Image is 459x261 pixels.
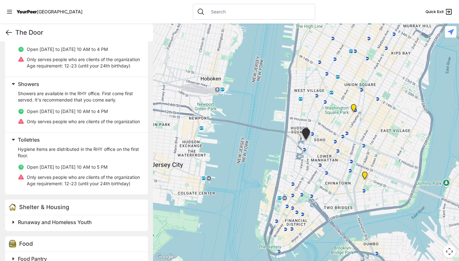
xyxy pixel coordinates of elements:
span: Open [DATE] to [DATE] 10 AM to 4 PM [27,46,108,52]
img: Google [155,253,176,261]
a: YourPeer[GEOGRAPHIC_DATA] [17,10,83,14]
span: Age requirement: [27,181,63,186]
span: Showers [18,81,39,87]
span: Food [19,240,33,247]
h1: The Door [15,28,148,37]
p: Showers are available in the RHY office. First come first served. It's recommended that you come ... [18,90,140,103]
span: Only serves people who are clients of the organization [27,119,140,124]
div: Harvey Milk High School [350,104,358,114]
p: 12-23 (until your 24th birthday) [27,63,140,69]
span: Runaway and Homeless Youth [18,219,92,225]
span: YourPeer [17,9,37,14]
div: Lower East Side Youth Drop-in Center. Yellow doors with grey buzzer on the right [361,172,369,182]
p: Hygiene items are distributed in the RHY office on the first floor. [18,146,140,159]
span: Only serves people who are clients of the organization [27,57,140,62]
a: Open this area in Google Maps (opens a new window) [155,253,176,261]
span: Open [DATE] to [DATE] 10 AM to 5 PM [27,164,108,170]
span: Only serves people who are clients of the organization [27,174,140,180]
span: Age requirement: [27,63,63,68]
div: Main Location, SoHo, DYCD Youth Drop-in Center [301,128,311,142]
span: Open [DATE] to [DATE] 10 AM to 4 PM [27,109,108,114]
span: [GEOGRAPHIC_DATA] [37,9,83,14]
span: Shelter & Housing [19,204,69,210]
input: Search [207,9,311,15]
span: Quick Exit [426,9,444,14]
span: Toiletries [18,137,40,143]
button: Map camera controls [443,245,456,258]
a: Quick Exit [426,8,453,16]
p: 12-23 (until your 24th birthday) [27,180,140,187]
